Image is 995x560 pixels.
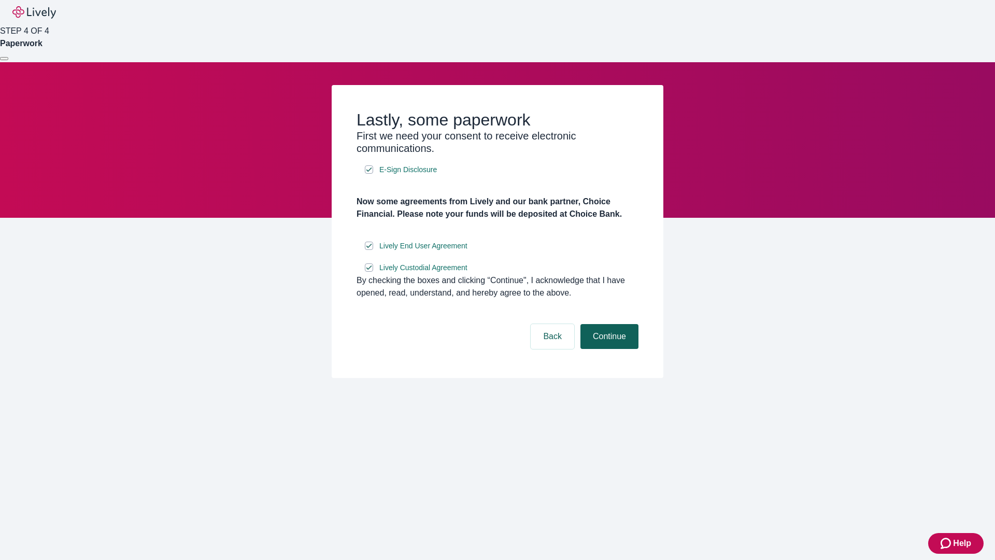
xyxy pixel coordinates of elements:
h3: First we need your consent to receive electronic communications. [357,130,638,155]
span: E-Sign Disclosure [379,164,437,175]
a: e-sign disclosure document [377,163,439,176]
svg: Zendesk support icon [941,537,953,550]
button: Continue [580,324,638,349]
h4: Now some agreements from Lively and our bank partner, Choice Financial. Please note your funds wi... [357,195,638,220]
a: e-sign disclosure document [377,240,470,253]
a: e-sign disclosure document [377,261,470,274]
span: Lively Custodial Agreement [379,262,467,273]
button: Back [531,324,574,349]
img: Lively [12,6,56,19]
button: Zendesk support iconHelp [928,533,984,554]
div: By checking the boxes and clicking “Continue", I acknowledge that I have opened, read, understand... [357,274,638,299]
h2: Lastly, some paperwork [357,110,638,130]
span: Help [953,537,971,550]
span: Lively End User Agreement [379,241,467,251]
